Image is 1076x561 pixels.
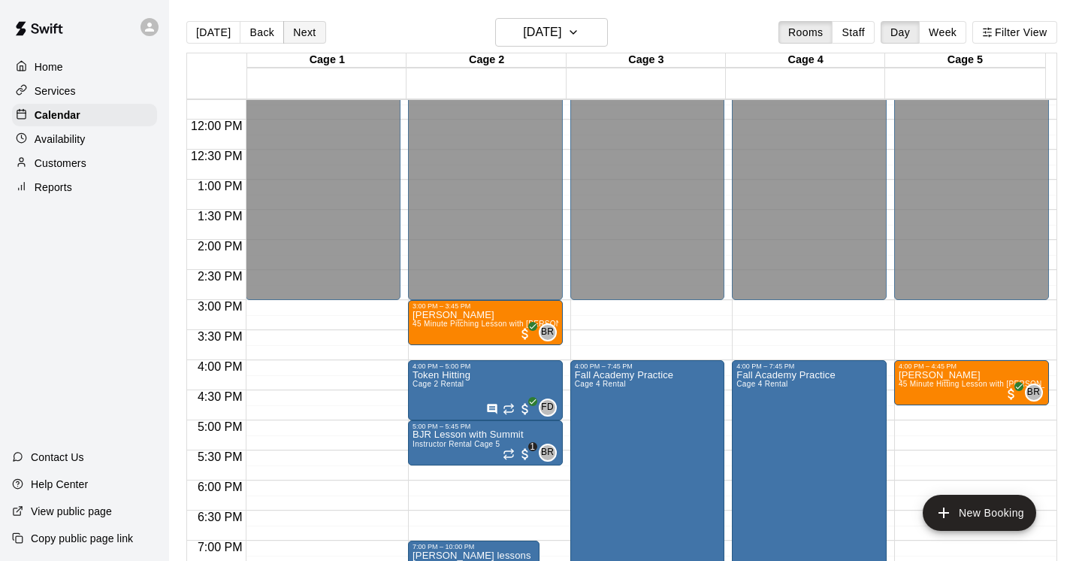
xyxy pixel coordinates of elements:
button: Staff [832,21,875,44]
div: 4:00 PM – 4:45 PM: Finn Cornelius [894,360,1049,405]
span: All customers have paid [518,326,533,341]
a: Reports [12,176,157,199]
button: add [923,495,1036,531]
div: 3:00 PM – 3:45 PM: Teddy DeLeo [408,300,563,345]
div: Cage 2 [407,53,566,68]
a: Home [12,56,157,78]
div: 4:00 PM – 4:45 PM [899,362,1044,370]
p: Availability [35,132,86,147]
span: 4:00 PM [194,360,246,373]
span: 5:00 PM [194,420,246,433]
span: Billy Jack Ryan [545,444,557,462]
div: Billy Jack Ryan [539,444,557,462]
span: Instructor Rental Cage 5 [413,440,500,448]
div: Cage 1 [247,53,407,68]
span: All customers have paid [518,402,533,417]
span: 1:00 PM [194,180,246,193]
a: Customers [12,152,157,174]
p: Calendar [35,108,80,123]
span: FD [541,400,554,415]
button: Filter View [972,21,1056,44]
span: 3:00 PM [194,300,246,313]
div: Cage 4 [726,53,885,68]
p: Services [35,83,76,99]
button: Rooms [778,21,833,44]
span: 3:30 PM [194,330,246,343]
span: 2:30 PM [194,270,246,283]
div: Front Desk [539,399,557,417]
button: Next [283,21,325,44]
button: Week [919,21,966,44]
div: 7:00 PM – 10:00 PM [413,543,535,550]
span: 45 Minute Pitching Lesson with [PERSON_NAME] [PERSON_NAME] [413,320,658,328]
span: Front Desk [545,399,557,417]
div: Billy Jack Ryan [1025,384,1043,402]
span: Recurring event [503,448,515,460]
span: 7:00 PM [194,541,246,553]
div: Cage 5 [885,53,1044,68]
p: Reports [35,180,72,195]
div: 5:00 PM – 5:45 PM: BJR Lesson with Summit [408,420,563,465]
svg: Has notes [486,403,498,415]
p: Customers [35,156,86,171]
div: 4:00 PM – 5:00 PM: Token Hitting [408,360,563,420]
a: Calendar [12,104,157,126]
div: 4:00 PM – 5:00 PM [413,362,558,370]
span: Cage 4 Rental [736,380,787,388]
a: Services [12,80,157,102]
span: 12:30 PM [187,150,246,162]
span: 4:30 PM [194,390,246,403]
span: BR [1027,385,1040,400]
p: Contact Us [31,450,84,465]
span: BR [541,445,554,460]
span: 1:30 PM [194,210,246,223]
span: Billy Jack Ryan [545,323,557,341]
p: Home [35,59,63,74]
button: [DATE] [186,21,240,44]
h6: [DATE] [523,22,561,43]
div: 4:00 PM – 7:45 PM [736,362,882,370]
p: Copy public page link [31,531,133,546]
span: 6:00 PM [194,481,246,493]
p: View public page [31,504,112,519]
p: Help Center [31,477,88,492]
span: 5:30 PM [194,450,246,463]
div: 4:00 PM – 7:45 PM [575,362,721,370]
div: Cage 3 [567,53,726,68]
div: 3:00 PM – 3:45 PM [413,302,558,310]
span: 12:00 PM [187,120,246,132]
span: Billy Jack Ryan [1031,384,1043,402]
div: 5:00 PM – 5:45 PM [413,423,558,430]
span: Cage 2 Rental [413,380,464,388]
button: Back [240,21,284,44]
span: 2:00 PM [194,240,246,253]
span: All customers have paid [1004,387,1019,402]
span: 1 / 2 customers have paid [518,447,533,462]
a: Availability [12,128,157,150]
span: Cage 4 Rental [575,380,626,388]
button: Day [881,21,920,44]
span: BR [541,325,554,340]
span: Recurring event [503,403,515,415]
span: 6:30 PM [194,511,246,523]
button: [DATE] [495,18,608,47]
span: 1 [528,442,537,451]
div: Billy Jack Ryan [539,323,557,341]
